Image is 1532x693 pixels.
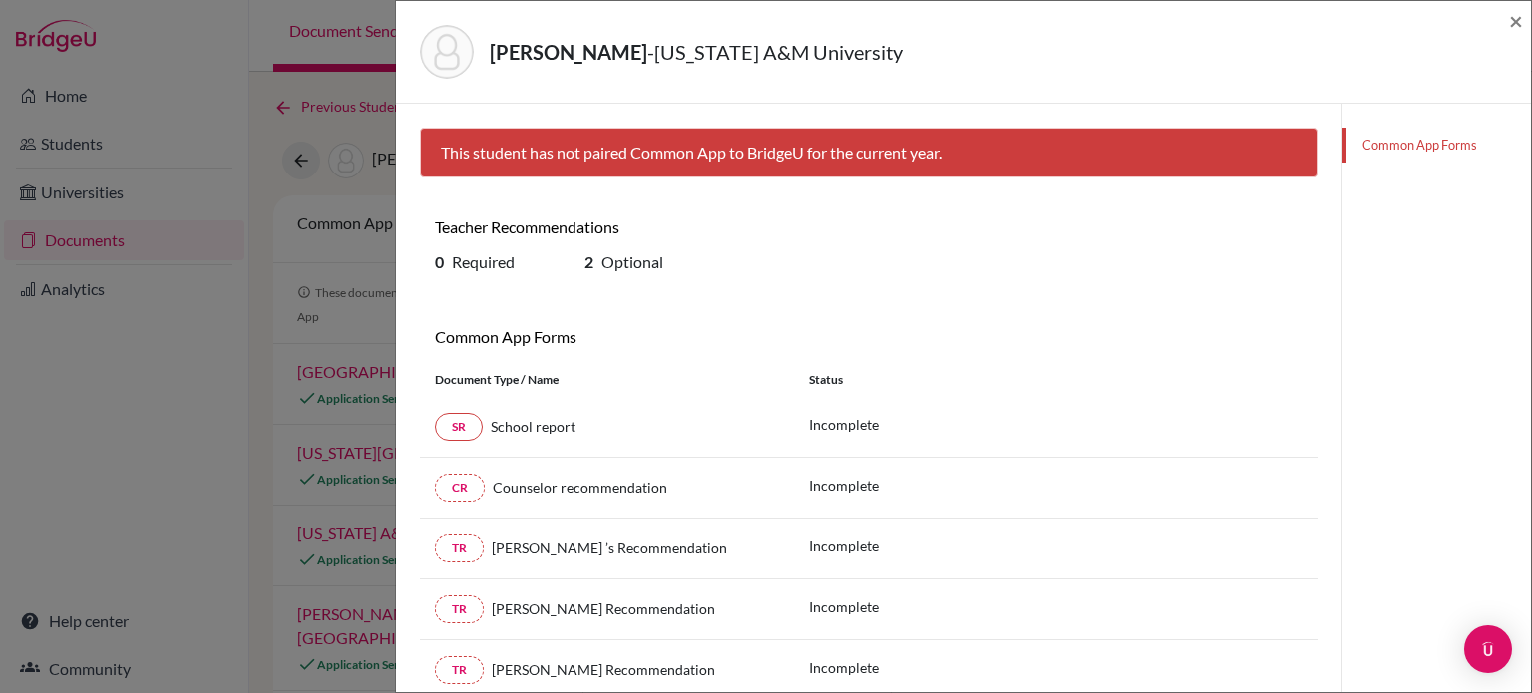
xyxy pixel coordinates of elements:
span: [PERSON_NAME] Recommendation [492,600,715,617]
span: - [US_STATE] A&M University [647,40,903,64]
a: TR [435,534,484,562]
div: Open Intercom Messenger [1464,625,1512,673]
div: This student has not paired Common App to BridgeU for the current year. [420,128,1318,177]
b: 0 [435,252,444,271]
span: Required [452,252,515,271]
strong: [PERSON_NAME] [490,40,647,64]
a: SR [435,413,483,441]
p: Incomplete [809,535,879,556]
div: Document Type / Name [420,371,794,389]
p: Incomplete [809,475,879,496]
span: [PERSON_NAME] ’s Recommendation [492,539,727,556]
span: School report [491,418,575,435]
span: [PERSON_NAME] Recommendation [492,661,715,678]
a: CR [435,474,485,502]
h6: Teacher Recommendations [435,217,854,236]
p: Incomplete [809,414,879,435]
a: TR [435,595,484,623]
a: Common App Forms [1342,128,1531,163]
span: Optional [601,252,663,271]
button: Close [1509,9,1523,33]
span: × [1509,6,1523,35]
div: Status [794,371,1318,389]
a: TR [435,656,484,684]
h6: Common App Forms [435,327,854,346]
p: Incomplete [809,657,879,678]
b: 2 [584,252,593,271]
span: Counselor recommendation [493,479,667,496]
p: Incomplete [809,596,879,617]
